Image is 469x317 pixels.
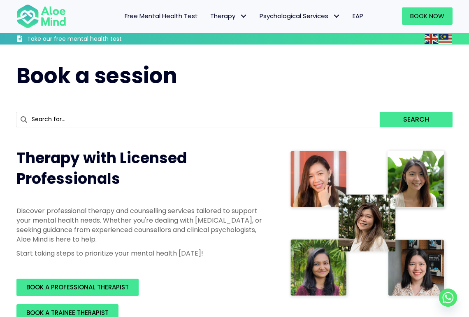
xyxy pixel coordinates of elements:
[16,279,139,296] a: BOOK A PROFESSIONAL THERAPIST
[125,12,198,20] span: Free Mental Health Test
[16,206,272,244] p: Discover professional therapy and counselling services tailored to support your mental health nee...
[16,4,66,29] img: Aloe mind Logo
[253,7,346,25] a: Psychological ServicesPsychological Services: submenu
[288,148,448,300] img: Therapist collage
[210,12,247,20] span: Therapy
[118,7,204,25] a: Free Mental Health Test
[74,7,369,25] nav: Menu
[26,308,109,317] span: BOOK A TRAINEE THERAPIST
[27,35,152,43] h3: Take our free mental health test
[16,61,177,91] span: Book a session
[237,10,249,22] span: Therapy: submenu
[330,10,342,22] span: Psychological Services: submenu
[353,12,363,20] span: EAP
[26,283,129,291] span: BOOK A PROFESSIONAL THERAPIST
[16,35,152,45] a: Take our free mental health test
[346,7,369,25] a: EAP
[16,112,380,127] input: Search for...
[16,148,187,189] span: Therapy with Licensed Professionals
[425,34,439,43] a: English
[425,34,438,44] img: en
[439,34,452,44] img: ms
[410,12,444,20] span: Book Now
[260,12,340,20] span: Psychological Services
[439,34,453,43] a: Malay
[402,7,453,25] a: Book Now
[439,289,457,307] a: Whatsapp
[16,249,272,258] p: Start taking steps to prioritize your mental health [DATE]!
[380,112,453,127] button: Search
[204,7,253,25] a: TherapyTherapy: submenu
